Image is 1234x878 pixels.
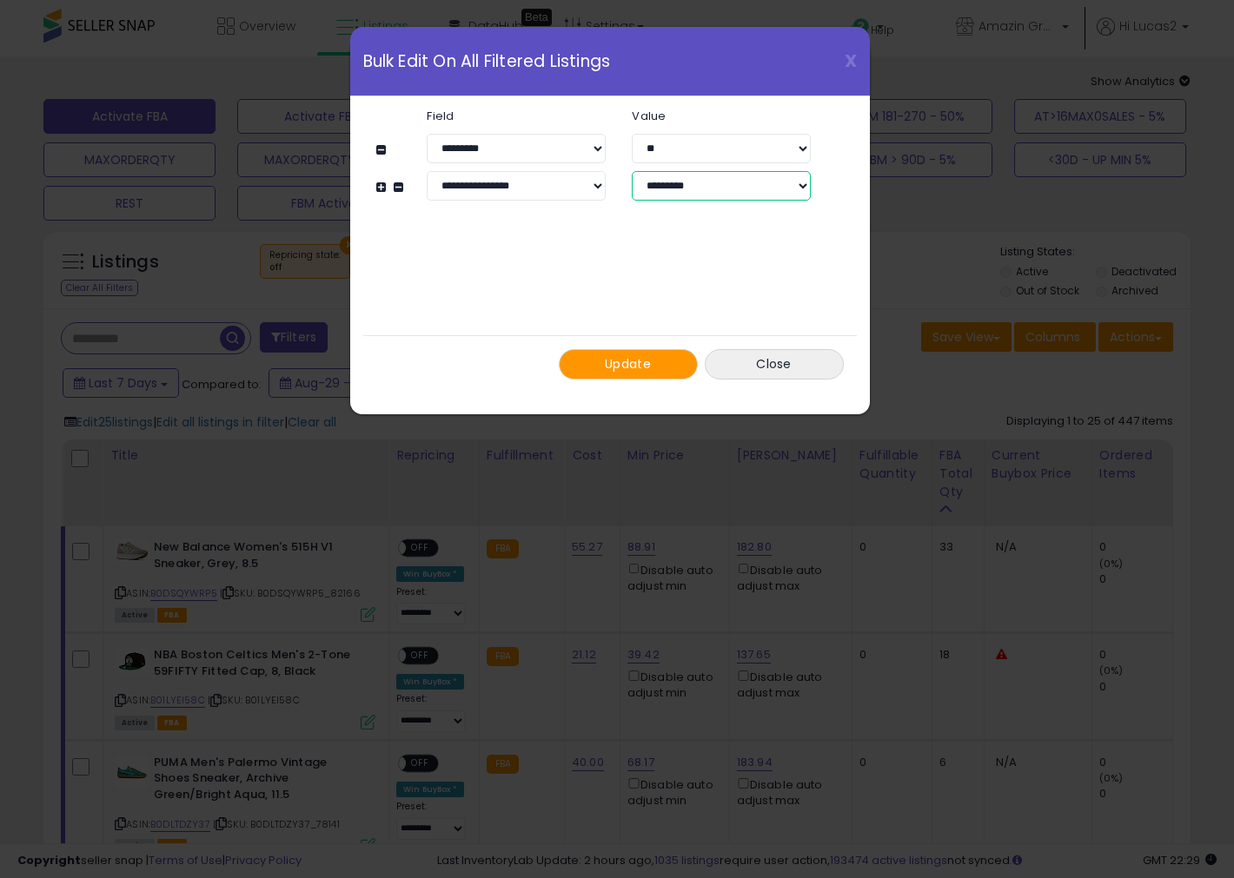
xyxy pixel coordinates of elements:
[619,110,824,122] label: Value
[705,349,844,380] button: Close
[363,53,611,69] span: Bulk Edit On All Filtered Listings
[605,355,651,373] span: Update
[845,49,857,73] span: X
[414,110,619,122] label: Field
